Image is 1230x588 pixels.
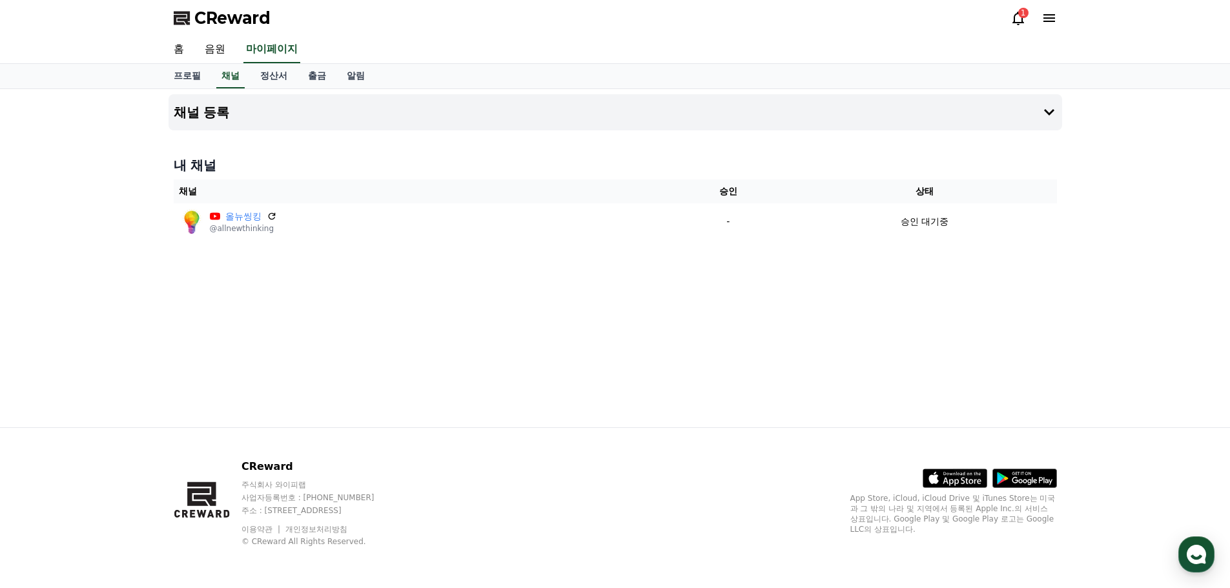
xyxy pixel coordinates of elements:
a: 정산서 [250,64,298,88]
div: 1 [1018,8,1029,18]
a: 1 [1010,10,1026,26]
th: 채널 [174,179,664,203]
a: 출금 [298,64,336,88]
a: 프로필 [163,64,211,88]
p: 주식회사 와이피랩 [241,480,399,490]
p: @allnewthinking [210,223,277,234]
a: 마이페이지 [243,36,300,63]
span: 홈 [41,429,48,439]
p: - [669,215,787,228]
a: 알림 [336,64,375,88]
button: 채널 등록 [169,94,1062,130]
a: 올뉴씽킹 [225,210,261,223]
p: App Store, iCloud, iCloud Drive 및 iTunes Store는 미국과 그 밖의 나라 및 지역에서 등록된 Apple Inc.의 서비스 상표입니다. Goo... [850,493,1057,534]
p: 승인 대기중 [901,215,948,228]
a: 대화 [85,409,167,441]
img: 올뉴씽킹 [179,208,205,234]
th: 승인 [664,179,792,203]
a: 개인정보처리방침 [285,525,347,534]
a: 홈 [4,409,85,441]
span: 설정 [200,429,215,439]
p: © CReward All Rights Reserved. [241,536,399,547]
a: 설정 [167,409,248,441]
a: CReward [174,8,271,28]
a: 음원 [194,36,236,63]
span: CReward [194,8,271,28]
a: 이용약관 [241,525,282,534]
a: 홈 [163,36,194,63]
p: 사업자등록번호 : [PHONE_NUMBER] [241,492,399,503]
a: 채널 [216,64,245,88]
span: 대화 [118,429,134,440]
p: 주소 : [STREET_ADDRESS] [241,505,399,516]
h4: 내 채널 [174,156,1057,174]
p: CReward [241,459,399,474]
th: 상태 [792,179,1056,203]
h4: 채널 등록 [174,105,230,119]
